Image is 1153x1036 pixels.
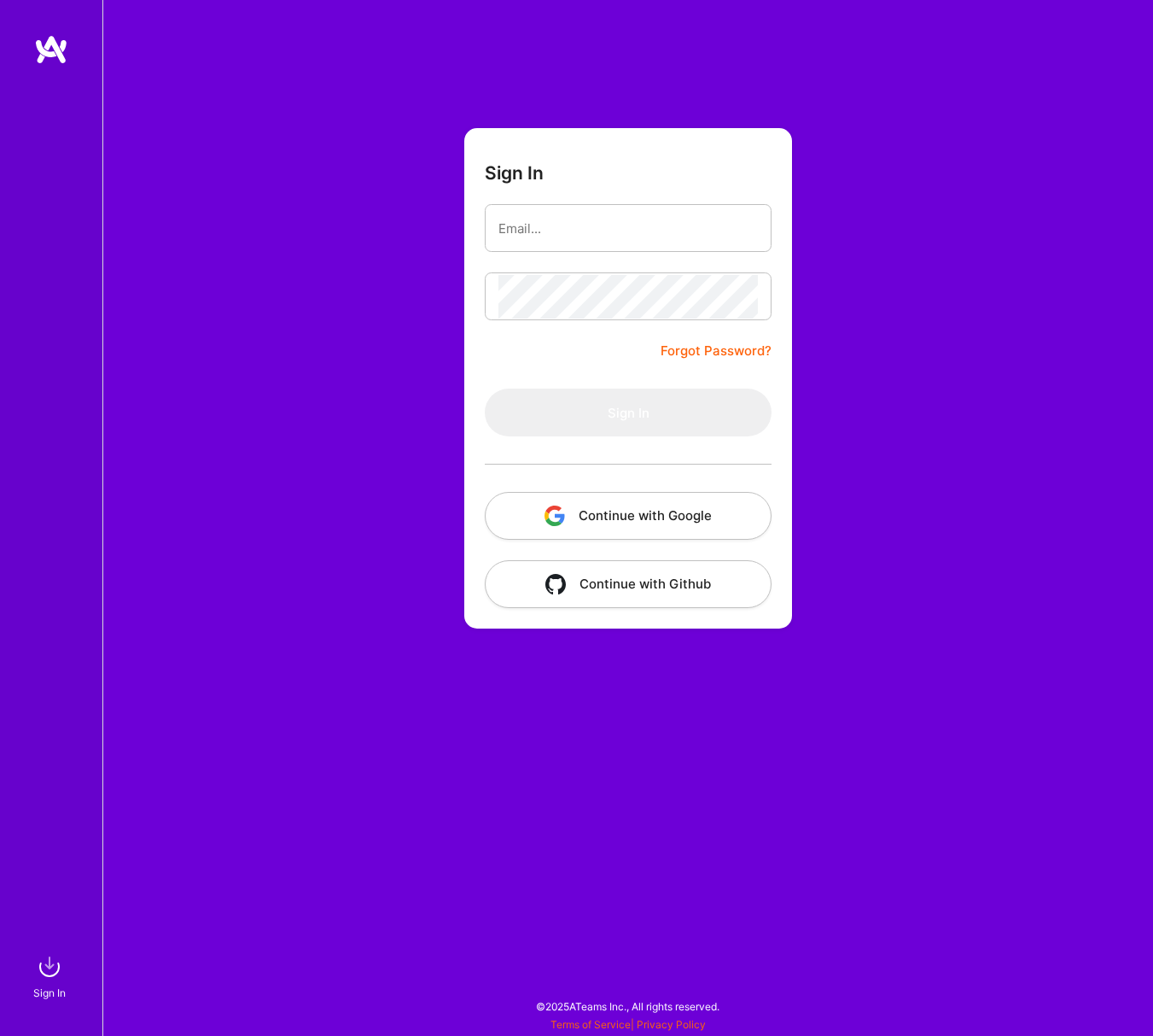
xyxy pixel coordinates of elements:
[637,1018,706,1031] a: Privacy Policy
[102,985,1153,1027] div: © 2025 ATeams Inc., All rights reserved.
[544,506,565,526] img: icon
[550,1018,631,1031] a: Terms of Service
[485,162,544,184] h3: Sign In
[661,341,772,361] a: Forgot Password?
[34,34,68,65] img: logo
[485,389,772,436] button: Sign In
[36,950,67,1002] a: sign inSign In
[485,492,772,540] button: Continue with Google
[485,560,772,608] button: Continue with Github
[33,984,66,1002] div: Sign In
[498,207,758,250] input: Email...
[545,574,566,594] img: icon
[32,950,67,984] img: sign in
[550,1018,706,1031] span: |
